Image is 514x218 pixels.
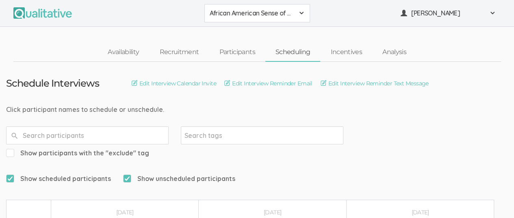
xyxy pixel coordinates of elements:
span: Show scheduled participants [6,174,111,183]
img: Qualitative [13,7,72,19]
button: [PERSON_NAME] [395,4,501,22]
div: [DATE] [59,208,190,216]
h3: Schedule Interviews [6,78,99,89]
a: Recruitment [149,44,209,61]
span: African American Sense of Belonging [210,9,294,18]
div: Click participant names to schedule or unschedule. [6,105,510,114]
div: [DATE] [355,208,486,216]
span: Show unscheduled participants [123,174,235,183]
a: Analysis [372,44,416,61]
span: [PERSON_NAME] [411,9,484,18]
a: Edit Interview Reminder Email [224,79,312,88]
div: [DATE] [207,208,338,216]
a: Edit Interview Calendar Invite [132,79,216,88]
input: Search tags [184,130,235,141]
a: Participants [209,44,265,61]
input: Search participants [6,126,169,144]
a: Edit Interview Reminder Text Message [321,79,429,88]
a: Availability [98,44,149,61]
a: Incentives [320,44,372,61]
button: African American Sense of Belonging [204,4,310,22]
span: Show participants with the "exclude" tag [6,148,149,158]
a: Scheduling [265,44,321,61]
iframe: Chat Widget [473,179,514,218]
